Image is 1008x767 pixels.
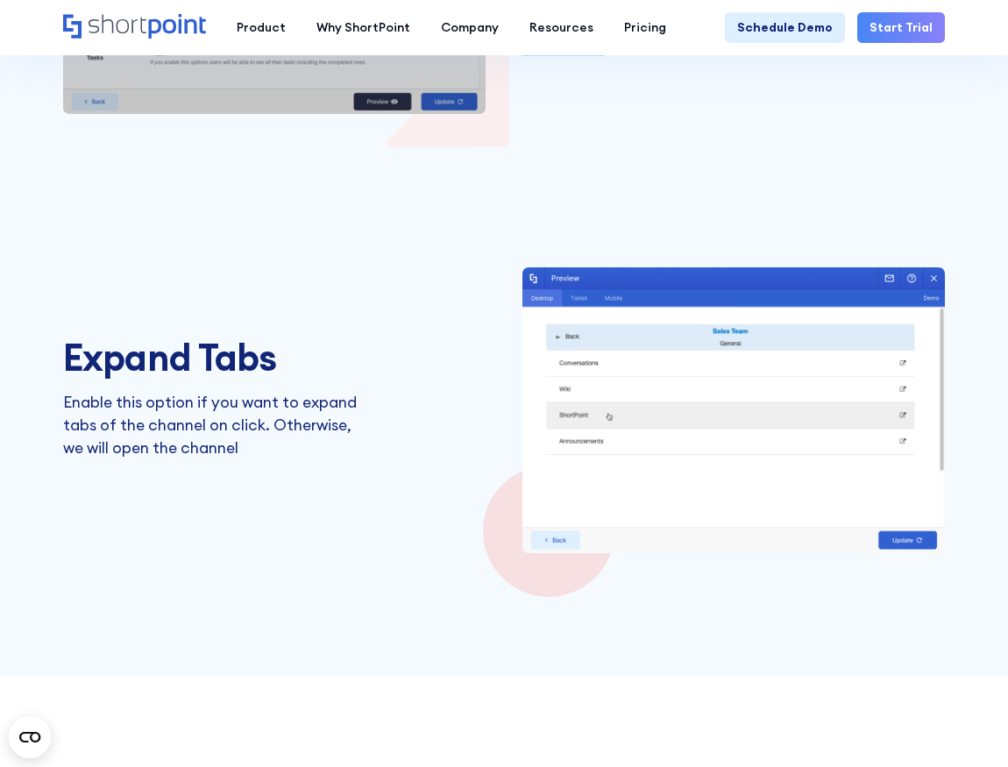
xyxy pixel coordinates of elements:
[425,12,514,43] a: Company
[316,18,410,37] div: Why ShortPoint
[514,12,608,43] a: Resources
[920,683,1008,767] iframe: Chat Widget
[522,267,945,553] img: Expand Tabs
[9,716,51,758] button: Open CMP widget
[63,391,358,460] p: Enable this option if you want to expand tabs of the channel on click. Otherwise, we will open th...
[63,337,358,378] h3: Expand Tabs
[857,12,945,43] a: Start Trial
[522,56,817,79] p: ‍
[237,18,286,37] div: Product
[529,18,593,37] div: Resources
[624,18,666,37] div: Pricing
[63,14,206,40] a: Home
[441,18,499,37] div: Company
[221,12,301,43] a: Product
[725,12,845,43] a: Schedule Demo
[63,459,358,482] p: ‍
[608,12,681,43] a: Pricing
[301,12,425,43] a: Why ShortPoint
